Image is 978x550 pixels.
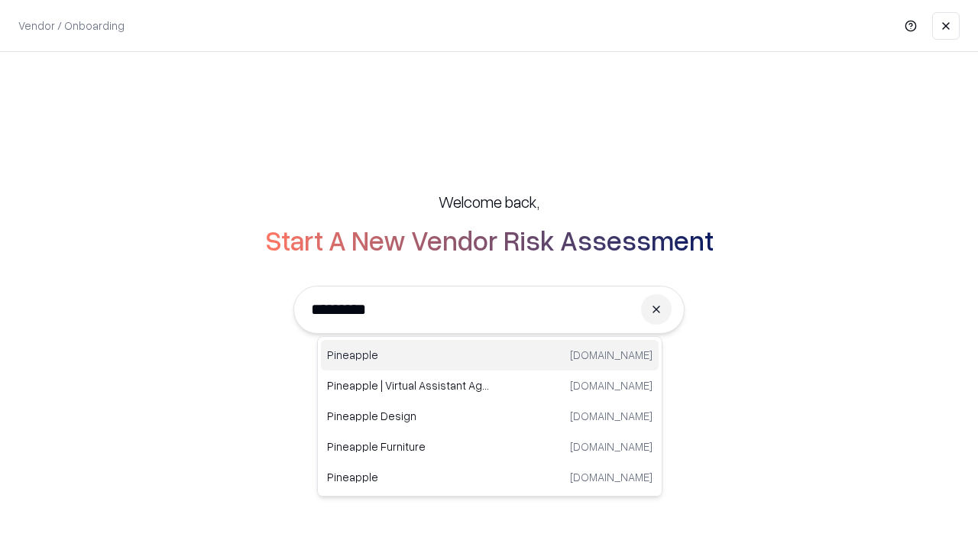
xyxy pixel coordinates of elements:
p: [DOMAIN_NAME] [570,377,653,393]
div: Suggestions [317,336,662,497]
h2: Start A New Vendor Risk Assessment [265,225,714,255]
p: [DOMAIN_NAME] [570,438,653,455]
p: Pineapple Furniture [327,438,490,455]
p: Pineapple [327,469,490,485]
p: [DOMAIN_NAME] [570,469,653,485]
p: Pineapple | Virtual Assistant Agency [327,377,490,393]
p: Pineapple [327,347,490,363]
p: Vendor / Onboarding [18,18,125,34]
p: [DOMAIN_NAME] [570,347,653,363]
p: [DOMAIN_NAME] [570,408,653,424]
p: Pineapple Design [327,408,490,424]
h5: Welcome back, [439,191,539,212]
